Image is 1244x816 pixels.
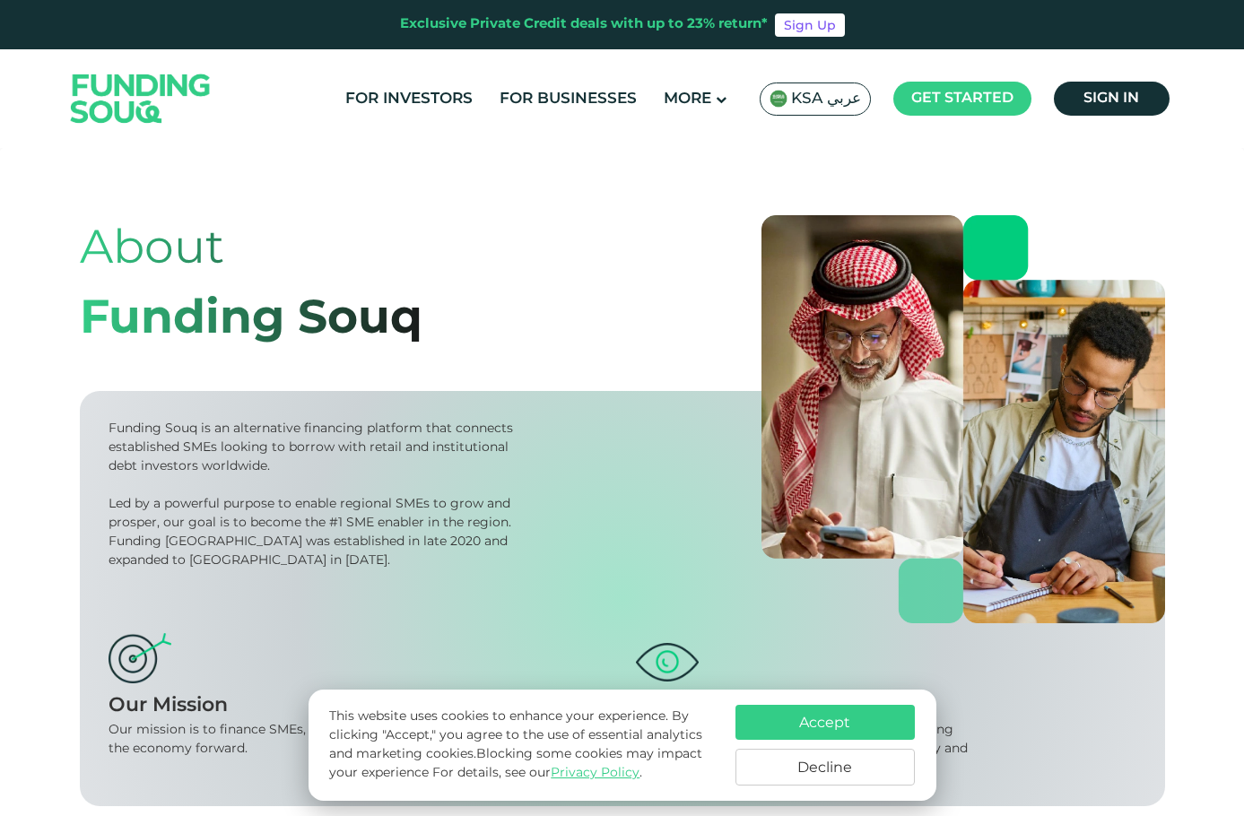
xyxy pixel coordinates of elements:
span: Get started [911,91,1013,105]
a: For Businesses [495,84,641,114]
img: Logo [53,53,229,143]
a: For Investors [341,84,477,114]
a: Sign Up [775,13,845,37]
span: More [664,91,711,107]
div: Our mission is to finance SMEs, create jobs, and drive the economy forward. [109,721,459,759]
p: This website uses cookies to enhance your experience. By clicking "Accept," you agree to the use ... [329,707,717,783]
span: Sign in [1083,91,1139,105]
span: KSA عربي [791,89,861,109]
span: For details, see our . [432,767,642,779]
img: about-us-banner [761,215,1165,623]
div: Exclusive Private Credit deals with up to 23% return* [400,14,768,35]
img: mission [109,633,171,683]
button: Accept [735,705,915,740]
a: Sign in [1054,82,1170,116]
span: Blocking some cookies may impact your experience [329,748,702,779]
img: SA Flag [770,90,787,108]
div: About [80,215,422,285]
div: Funding Souq [80,285,422,355]
img: vision [636,643,699,681]
button: Decline [735,749,915,786]
a: Privacy Policy [551,767,639,779]
div: Funding Souq is an alternative financing platform that connects established SMEs looking to borro... [109,420,519,476]
div: Led by a powerful purpose to enable regional SMEs to grow and prosper, our goal is to become the ... [109,495,519,570]
div: Our Mission [109,691,609,721]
